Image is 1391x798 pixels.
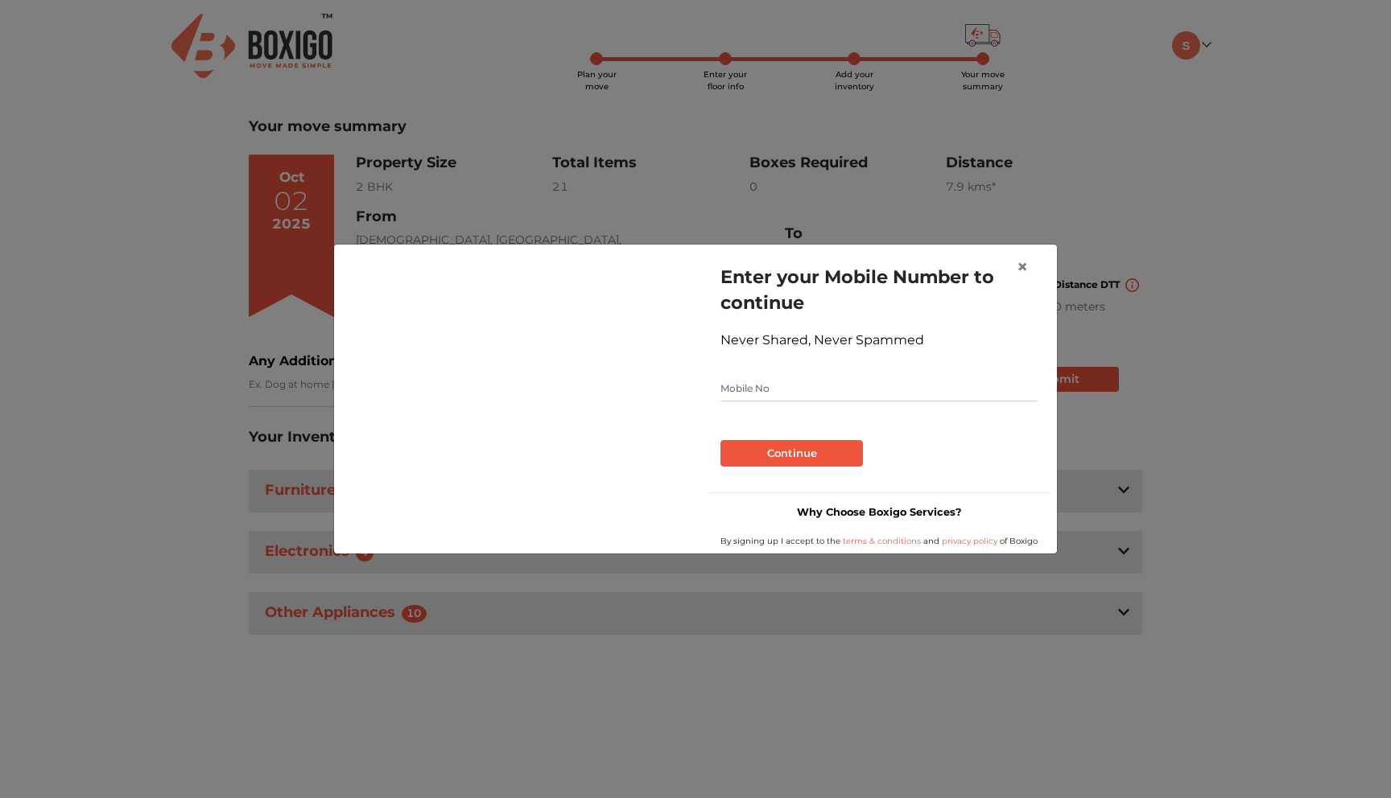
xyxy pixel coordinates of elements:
div: Never Shared, Never Spammed [720,331,1038,350]
input: Mobile No [720,376,1038,401]
h3: Why Choose Boxigo Services? [708,506,1050,518]
button: Close [1004,245,1041,290]
a: terms & conditions [843,536,923,546]
h1: Enter your Mobile Number to continue [720,264,1038,315]
button: Continue [720,440,863,467]
div: By signing up I accept to the and of Boxigo [708,535,1050,547]
span: × [1017,255,1028,278]
a: privacy policy [939,536,1000,546]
